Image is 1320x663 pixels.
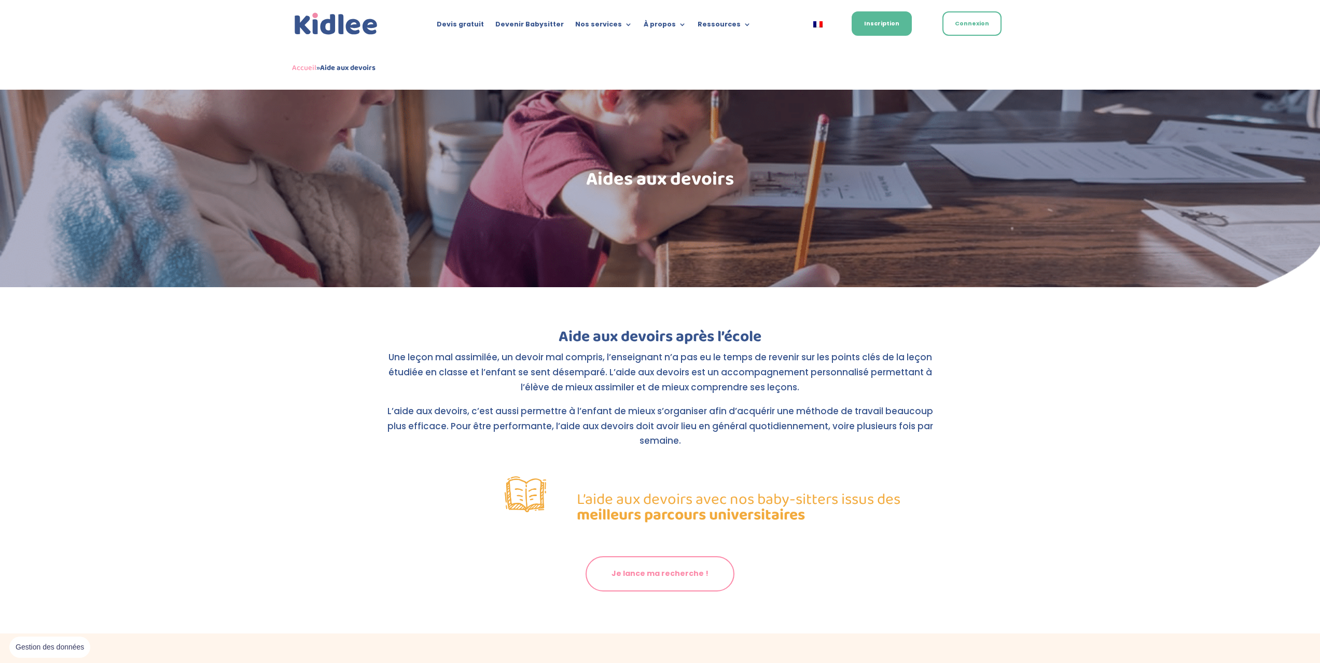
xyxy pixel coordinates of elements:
a: Nos services [575,21,632,32]
img: Français [813,21,823,27]
button: Gestion des données [9,637,90,658]
strong: Aide aux devoirs [320,62,376,74]
strong: meilleurs parcours universitaires [577,503,805,528]
h1: Aides aux devoirs [380,170,940,194]
a: Devis gratuit [437,21,484,32]
a: Inscription [852,11,912,36]
img: logo_kidlee_bleu [292,10,380,38]
a: Connexion [942,11,1002,36]
a: Kidlee Logo [292,10,380,38]
h2: L’aide aux devoirs avec nos baby-sitters issus des [577,492,940,528]
a: Accueil [292,62,316,74]
a: Ressources [698,21,751,32]
p: Une leçon mal assimilée, un devoir mal compris, l’enseignant n’a pas eu le temps de revenir sur l... [380,350,940,404]
span: » [292,62,376,74]
img: aide aux devoirs [505,476,546,512]
p: L’aide aux devoirs, c’est aussi permettre à l’enfant de mieux s’organiser afin d’acquérir une mét... [380,404,940,449]
a: Je lance ma recherche ! [586,556,734,591]
a: Devenir Babysitter [495,21,564,32]
h2: Aide aux devoirs après l’école [380,329,940,350]
span: Gestion des données [16,643,84,652]
a: À propos [644,21,686,32]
